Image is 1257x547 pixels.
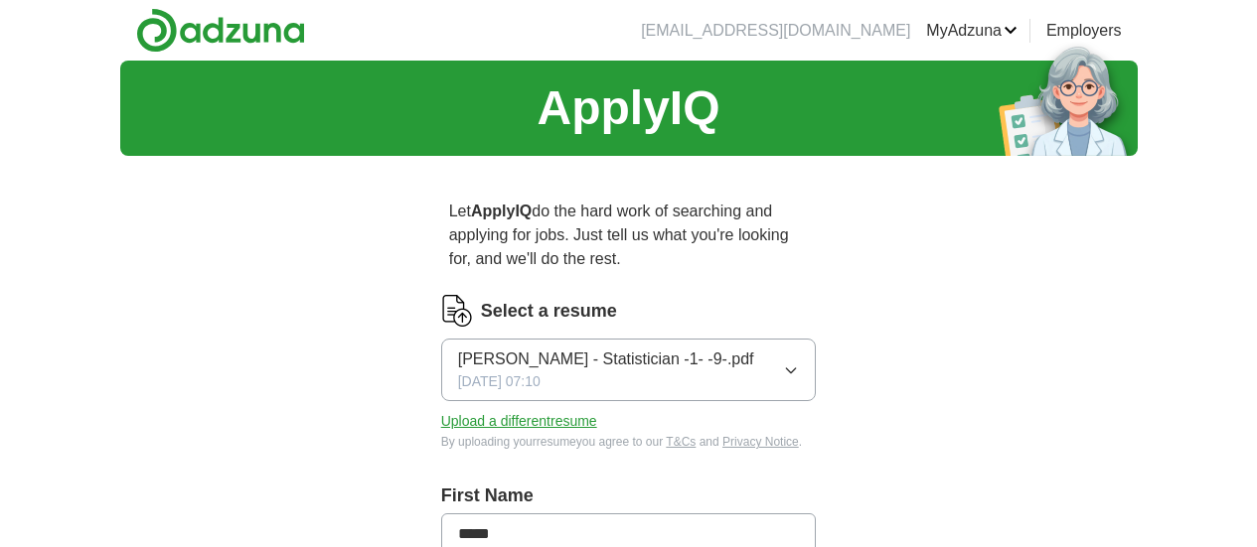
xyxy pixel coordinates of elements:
[441,339,817,401] button: [PERSON_NAME] - Statistician -1- -9-.pdf[DATE] 07:10
[666,435,696,449] a: T&Cs
[441,433,817,451] div: By uploading your resume you agree to our and .
[458,371,541,392] span: [DATE] 07:10
[441,411,597,432] button: Upload a differentresume
[926,19,1018,43] a: MyAdzuna
[481,298,617,325] label: Select a resume
[641,19,910,43] li: [EMAIL_ADDRESS][DOMAIN_NAME]
[537,72,719,144] h1: ApplyIQ
[136,8,305,53] img: Adzuna logo
[441,295,473,327] img: CV Icon
[458,347,754,371] span: [PERSON_NAME] - Statistician -1- -9-.pdf
[441,192,817,279] p: Let do the hard work of searching and applying for jobs. Just tell us what you're looking for, an...
[1046,19,1122,43] a: Employers
[722,435,799,449] a: Privacy Notice
[471,203,532,219] strong: ApplyIQ
[441,482,817,509] label: First Name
